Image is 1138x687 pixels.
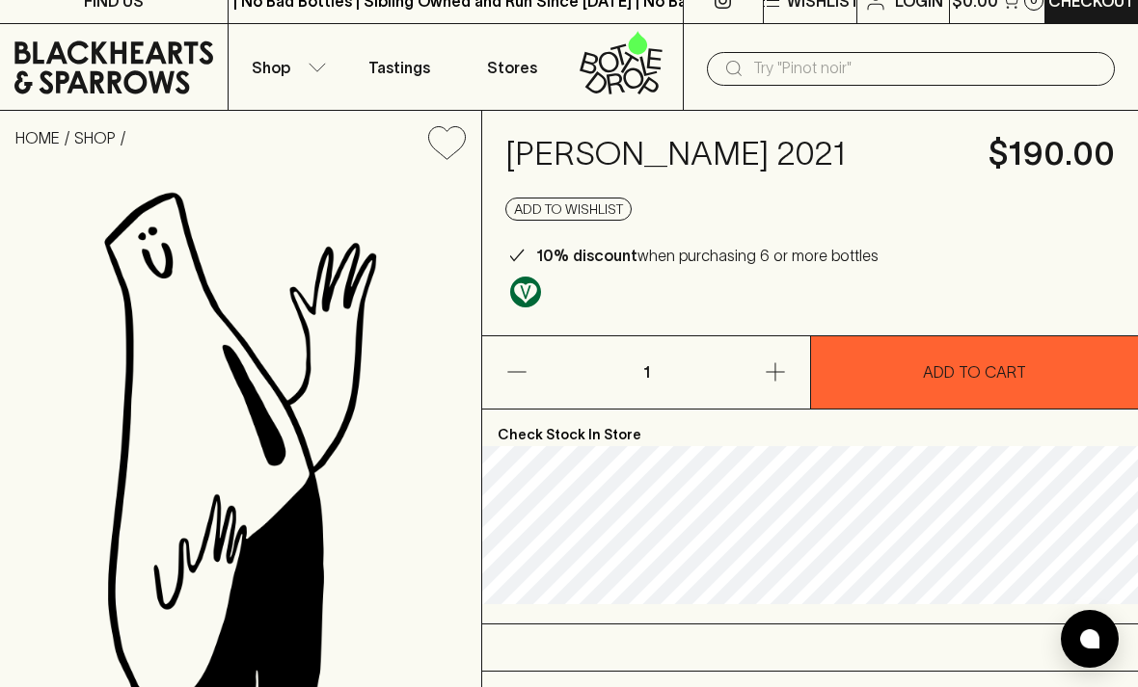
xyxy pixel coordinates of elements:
a: Tastings [342,24,456,110]
a: HOME [15,129,60,146]
button: Add to wishlist [420,119,474,168]
a: SHOP [74,129,116,146]
b: 10% discount [536,247,637,264]
a: Stores [456,24,570,110]
p: Shop [252,56,290,79]
button: ADD TO CART [811,336,1138,409]
p: Check Stock In Store [482,410,1138,446]
button: Add to wishlist [505,198,632,221]
p: when purchasing 6 or more bottles [536,244,879,267]
input: Try "Pinot noir" [753,53,1099,84]
h4: [PERSON_NAME] 2021 [505,134,965,174]
img: bubble-icon [1080,629,1099,648]
p: Stores [487,56,537,79]
a: Made without the use of any animal products. [505,272,546,312]
img: Vegan [510,277,541,307]
button: Shop [229,24,342,110]
p: 1 [623,336,669,409]
p: ADD TO CART [923,360,1026,383]
h4: $190.00 [989,134,1115,174]
p: Tastings [368,56,430,79]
